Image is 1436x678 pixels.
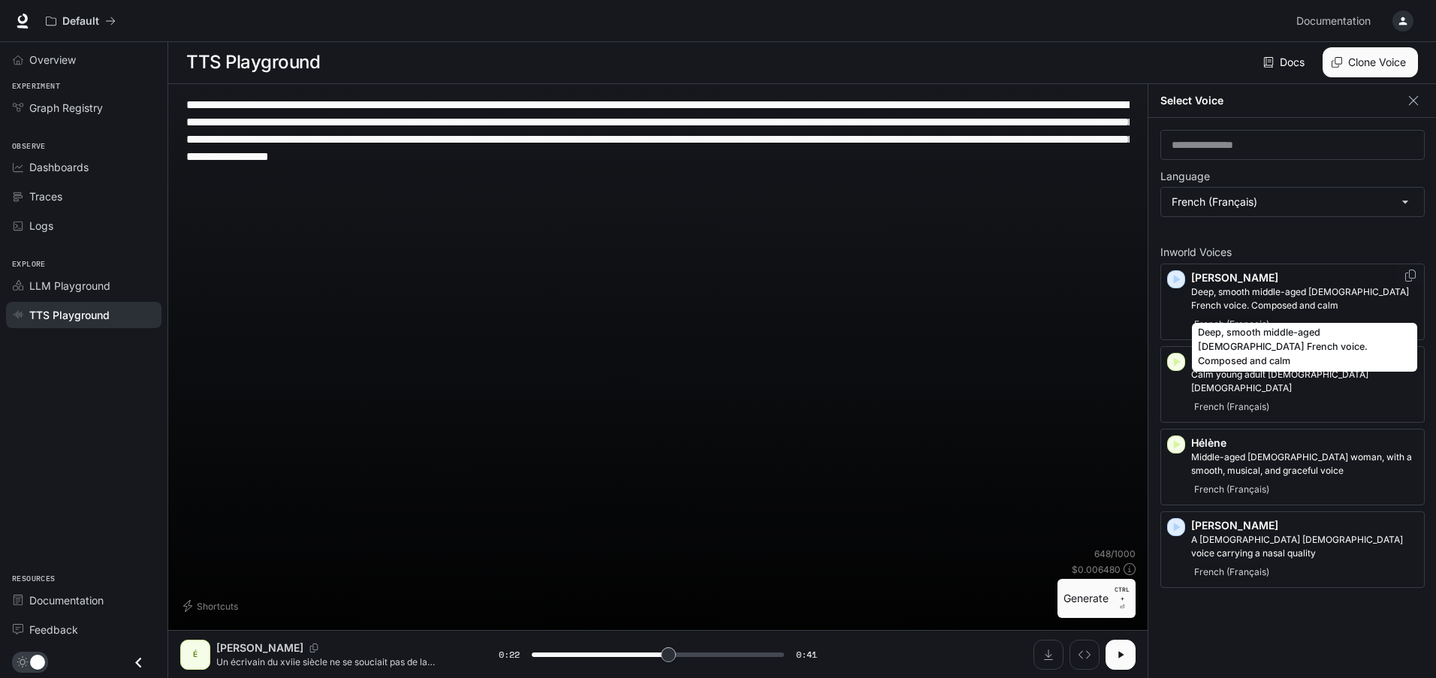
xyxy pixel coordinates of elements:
a: TTS Playground [6,302,161,328]
a: Feedback [6,616,161,643]
button: Inspect [1069,640,1100,670]
span: Traces [29,188,62,204]
p: 648 / 1000 [1094,547,1136,560]
span: Feedback [29,622,78,637]
p: Inworld Voices [1160,247,1425,258]
button: Close drawer [122,647,155,678]
span: Documentation [29,592,104,608]
div: French (Français) [1161,188,1424,216]
p: [PERSON_NAME] [1191,518,1418,533]
div: É [183,643,207,667]
a: Documentation [6,587,161,613]
p: Deep, smooth middle-aged male French voice. Composed and calm [1191,285,1418,312]
p: Calm young adult French male [1191,368,1418,395]
span: French (Français) [1191,481,1272,499]
button: Shortcuts [180,594,244,618]
span: 0:22 [499,647,520,662]
a: Logs [6,212,161,239]
button: Download audio [1033,640,1063,670]
span: TTS Playground [29,307,110,323]
p: $ 0.006480 [1072,563,1121,576]
span: Dashboards [29,159,89,175]
span: Logs [29,218,53,234]
span: Graph Registry [29,100,103,116]
button: GenerateCTRL +⏎ [1057,579,1136,618]
a: Overview [6,47,161,73]
p: Middle-aged French woman, with a smooth, musical, and graceful voice [1191,450,1418,478]
span: Dark mode toggle [30,653,45,670]
button: Clone Voice [1323,47,1418,77]
p: [PERSON_NAME] [216,640,303,655]
a: LLM Playground [6,273,161,299]
span: Documentation [1296,12,1371,31]
span: French (Français) [1191,563,1272,581]
span: LLM Playground [29,278,110,294]
p: Language [1160,171,1210,182]
span: French (Français) [1191,398,1272,416]
a: Docs [1260,47,1311,77]
p: CTRL + [1115,585,1130,603]
span: 0:41 [796,647,817,662]
a: Dashboards [6,154,161,180]
a: Documentation [1290,6,1382,36]
a: Graph Registry [6,95,161,121]
button: Copy Voice ID [1403,270,1418,282]
div: Deep, smooth middle-aged [DEMOGRAPHIC_DATA] French voice. Composed and calm [1192,323,1417,372]
h1: TTS Playground [186,47,320,77]
button: All workspaces [39,6,122,36]
p: ⏎ [1115,585,1130,612]
p: Hélène [1191,435,1418,450]
span: Overview [29,52,76,68]
p: Default [62,15,99,28]
button: Copy Voice ID [303,643,324,652]
p: [PERSON_NAME] [1191,270,1418,285]
p: Un écrivain du xviie siècle ne se souciait pas de la postérité. Il ne subsiste aucune trace écrit... [216,655,463,668]
p: A French male voice carrying a nasal quality [1191,533,1418,560]
a: Traces [6,183,161,209]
